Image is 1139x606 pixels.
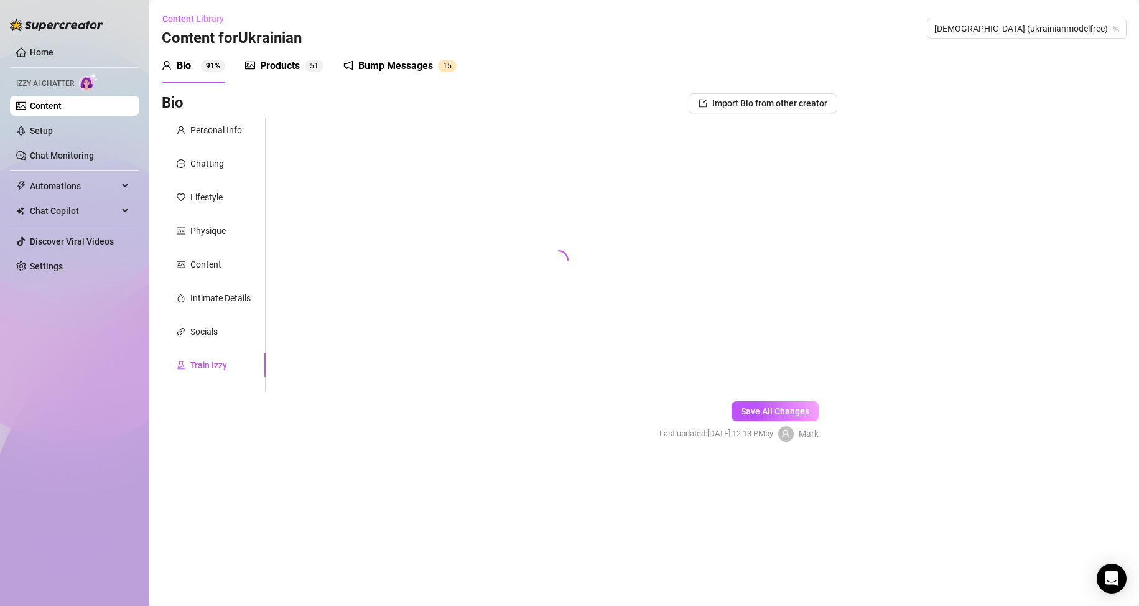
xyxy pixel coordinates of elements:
[443,62,447,70] span: 1
[190,325,218,338] div: Socials
[1097,564,1127,594] div: Open Intercom Messenger
[177,193,185,202] span: heart
[190,190,223,204] div: Lifestyle
[310,62,314,70] span: 5
[79,73,98,91] img: AI Chatter
[781,429,790,438] span: user
[177,260,185,269] span: picture
[358,58,433,73] div: Bump Messages
[190,291,251,305] div: Intimate Details
[741,406,809,416] span: Save All Changes
[447,62,452,70] span: 5
[438,60,457,72] sup: 15
[30,236,114,246] a: Discover Viral Videos
[16,207,24,215] img: Chat Copilot
[305,60,323,72] sup: 51
[16,181,26,191] span: thunderbolt
[177,159,185,168] span: message
[689,93,837,113] button: Import Bio from other creator
[177,327,185,336] span: link
[162,93,184,113] h3: Bio
[30,176,118,196] span: Automations
[30,101,62,111] a: Content
[30,261,63,271] a: Settings
[162,60,172,70] span: user
[659,427,773,440] span: Last updated: [DATE] 12:13 PM by
[177,126,185,134] span: user
[30,151,94,161] a: Chat Monitoring
[1112,25,1120,32] span: team
[162,14,224,24] span: Content Library
[190,258,221,271] div: Content
[245,60,255,70] span: picture
[177,226,185,235] span: idcard
[549,250,569,270] span: loading
[201,60,225,72] sup: 91%
[190,224,226,238] div: Physique
[162,29,302,49] h3: Content for Ukrainian
[934,19,1119,38] span: Ukrainian (ukrainianmodelfree)
[177,58,191,73] div: Bio
[162,9,234,29] button: Content Library
[16,78,74,90] span: Izzy AI Chatter
[712,98,827,108] span: Import Bio from other creator
[190,358,227,372] div: Train Izzy
[30,126,53,136] a: Setup
[10,19,103,31] img: logo-BBDzfeDw.svg
[314,62,318,70] span: 1
[190,123,242,137] div: Personal Info
[260,58,300,73] div: Products
[190,157,224,170] div: Chatting
[343,60,353,70] span: notification
[732,401,819,421] button: Save All Changes
[699,99,707,108] span: import
[177,361,185,370] span: experiment
[30,201,118,221] span: Chat Copilot
[30,47,53,57] a: Home
[177,294,185,302] span: fire
[799,427,819,441] span: Mark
